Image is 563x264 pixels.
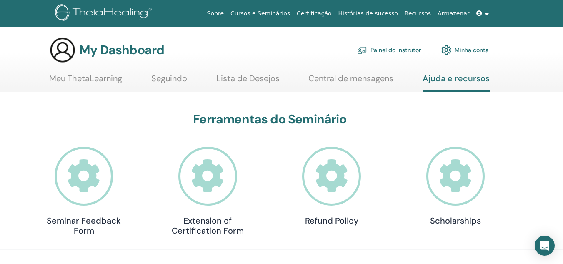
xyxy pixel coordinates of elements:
h4: Extension of Certification Form [166,216,249,236]
h3: My Dashboard [79,43,164,58]
a: Cursos e Seminários [227,6,293,21]
a: Scholarships [414,147,497,226]
a: Seguindo [151,73,187,90]
a: Certificação [293,6,335,21]
a: Central de mensagens [308,73,393,90]
a: Seminar Feedback Form [42,147,125,236]
h3: Ferramentas do Seminário [42,112,497,127]
a: Histórias de sucesso [335,6,401,21]
a: Minha conta [441,41,489,59]
h4: Seminar Feedback Form [42,216,125,236]
img: generic-user-icon.jpg [49,37,76,63]
a: Armazenar [434,6,473,21]
img: cog.svg [441,43,451,57]
img: logo.png [55,4,155,23]
a: Extension of Certification Form [166,147,249,236]
a: Recursos [401,6,434,21]
h4: Scholarships [414,216,497,226]
a: Lista de Desejos [216,73,280,90]
a: Painel do instrutor [357,41,421,59]
h4: Refund Policy [290,216,373,226]
img: chalkboard-teacher.svg [357,46,367,54]
a: Meu ThetaLearning [49,73,122,90]
div: Open Intercom Messenger [535,236,555,256]
a: Refund Policy [290,147,373,226]
a: Sobre [204,6,227,21]
a: Ajuda e recursos [423,73,490,92]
